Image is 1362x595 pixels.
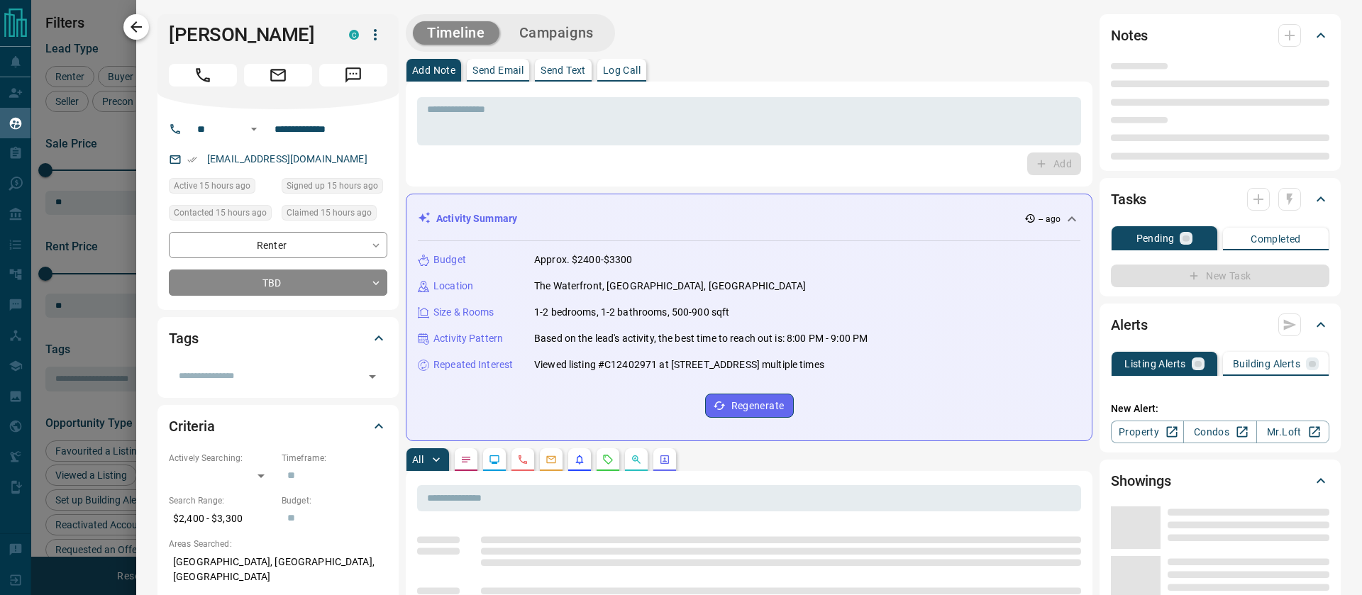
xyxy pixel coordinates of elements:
p: Activity Summary [436,211,517,226]
p: Activity Pattern [433,331,503,346]
svg: Agent Actions [659,454,670,465]
svg: Notes [460,454,472,465]
p: Viewed listing #C12402971 at [STREET_ADDRESS] multiple times [534,357,824,372]
p: Pending [1136,233,1175,243]
svg: Calls [517,454,528,465]
p: Log Call [603,65,641,75]
span: Contacted 15 hours ago [174,206,267,220]
p: New Alert: [1111,401,1329,416]
p: All [412,455,423,465]
div: Tasks [1111,182,1329,216]
div: Criteria [169,409,387,443]
p: Send Email [472,65,524,75]
p: Location [433,279,473,294]
svg: Lead Browsing Activity [489,454,500,465]
div: Tags [169,321,387,355]
p: The Waterfront, [GEOGRAPHIC_DATA], [GEOGRAPHIC_DATA] [534,279,806,294]
div: TBD [169,269,387,296]
div: Mon Sep 15 2025 [169,205,275,225]
p: Building Alerts [1233,359,1300,369]
h2: Tags [169,327,198,350]
a: Condos [1183,421,1256,443]
p: Size & Rooms [433,305,494,320]
div: Activity Summary-- ago [418,206,1080,232]
div: Mon Sep 15 2025 [169,178,275,198]
h2: Showings [1111,469,1171,492]
button: Open [362,367,382,387]
svg: Listing Alerts [574,454,585,465]
h2: Notes [1111,24,1148,47]
p: Actively Searching: [169,452,275,465]
p: Search Range: [169,494,275,507]
svg: Requests [602,454,614,465]
p: Completed [1251,234,1301,244]
svg: Email Verified [187,155,197,165]
h2: Tasks [1111,188,1146,211]
button: Campaigns [505,21,608,45]
p: $2,400 - $3,300 [169,507,275,530]
a: Mr.Loft [1256,421,1329,443]
a: Property [1111,421,1184,443]
h2: Criteria [169,415,215,438]
p: Approx. $2400-$3300 [534,252,633,267]
p: Budget [433,252,466,267]
div: Notes [1111,18,1329,52]
p: Send Text [541,65,586,75]
div: Renter [169,232,387,258]
span: Message [319,64,387,87]
a: [EMAIL_ADDRESS][DOMAIN_NAME] [207,153,367,165]
p: [GEOGRAPHIC_DATA], [GEOGRAPHIC_DATA], [GEOGRAPHIC_DATA] [169,550,387,589]
div: condos.ca [349,30,359,40]
div: Alerts [1111,308,1329,342]
p: Add Note [412,65,455,75]
button: Regenerate [705,394,794,418]
span: Call [169,64,237,87]
p: Based on the lead's activity, the best time to reach out is: 8:00 PM - 9:00 PM [534,331,868,346]
p: Listing Alerts [1124,359,1186,369]
div: Mon Sep 15 2025 [282,178,387,198]
span: Email [244,64,312,87]
svg: Emails [546,454,557,465]
span: Signed up 15 hours ago [287,179,378,193]
button: Open [245,121,262,138]
span: Active 15 hours ago [174,179,250,193]
span: Claimed 15 hours ago [287,206,372,220]
p: -- ago [1039,213,1061,226]
h1: [PERSON_NAME] [169,23,328,46]
div: Showings [1111,464,1329,498]
h2: Alerts [1111,313,1148,336]
div: Mon Sep 15 2025 [282,205,387,225]
p: 1-2 bedrooms, 1-2 bathrooms, 500-900 sqft [534,305,729,320]
p: Timeframe: [282,452,387,465]
p: Repeated Interest [433,357,513,372]
button: Timeline [413,21,499,45]
p: Areas Searched: [169,538,387,550]
p: Budget: [282,494,387,507]
svg: Opportunities [631,454,642,465]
